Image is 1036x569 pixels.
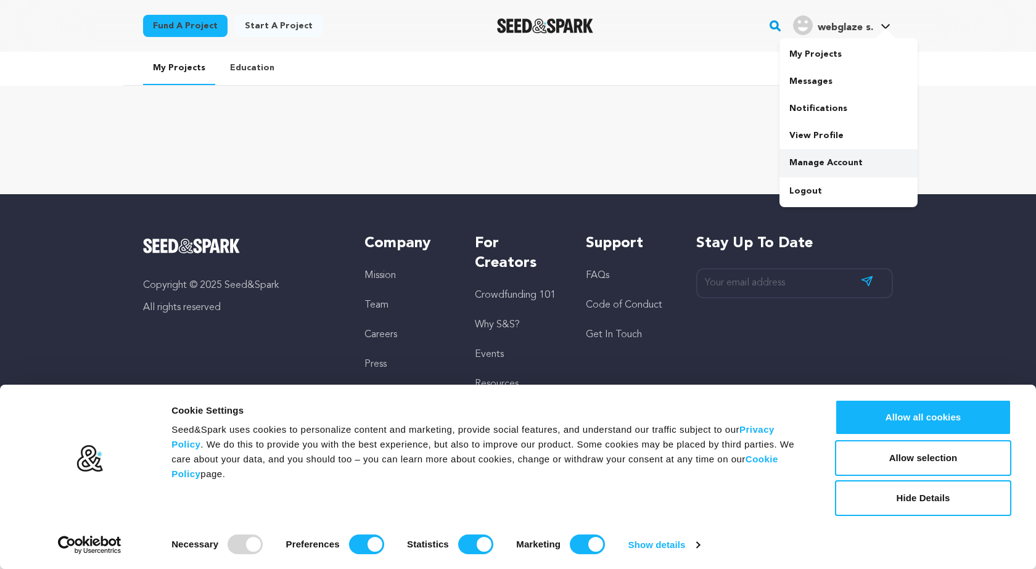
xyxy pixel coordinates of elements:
a: Manage Account [779,149,918,176]
a: Careers [364,330,397,340]
button: Hide Details [835,480,1011,516]
a: Team [364,300,388,310]
a: View Profile [779,122,918,149]
img: logo [76,444,104,473]
a: Logout [779,178,918,205]
div: Seed&Spark uses cookies to personalize content and marketing, provide social features, and unders... [171,422,807,481]
strong: Preferences [286,539,340,549]
a: Fund a project [143,15,228,37]
strong: Necessary [171,539,218,549]
a: Notifications [779,95,918,122]
a: My Projects [143,52,215,85]
h5: Stay up to date [696,234,893,253]
a: Press [364,359,387,369]
h5: Support [586,234,672,253]
button: Allow selection [835,440,1011,476]
img: Seed&Spark Logo [143,239,240,253]
a: Mission [364,271,396,280]
a: Code of Conduct [586,300,662,310]
a: FAQs [586,271,609,280]
a: Why S&S? [475,320,520,330]
strong: Marketing [516,539,561,549]
a: My Projects [779,41,918,68]
a: Usercentrics Cookiebot - opens in a new window [36,536,144,554]
a: Education [220,52,284,84]
a: webglaze s.'s Profile [791,13,893,35]
a: Resources [475,379,519,389]
a: Messages [779,68,918,95]
a: Show details [628,536,700,554]
strong: Statistics [407,539,449,549]
input: Your email address [696,268,893,298]
h5: Company [364,234,450,253]
img: Seed&Spark Logo Dark Mode [497,18,594,33]
a: Start a project [235,15,323,37]
a: Privacy Policy [171,424,775,449]
div: Cookie Settings [171,403,807,418]
span: webglaze s. [818,23,873,33]
span: webglaze s.'s Profile [791,13,893,39]
a: Seed&Spark Homepage [143,239,340,253]
h5: For Creators [475,234,561,273]
img: user.png [793,15,813,35]
div: webglaze s.'s Profile [793,15,873,35]
p: All rights reserved [143,300,340,315]
a: Events [475,350,504,359]
a: Get In Touch [586,330,642,340]
a: Crowdfunding 101 [475,290,556,300]
p: Copyright © 2025 Seed&Spark [143,278,340,293]
button: Allow all cookies [835,399,1011,435]
a: Seed&Spark Homepage [497,18,594,33]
